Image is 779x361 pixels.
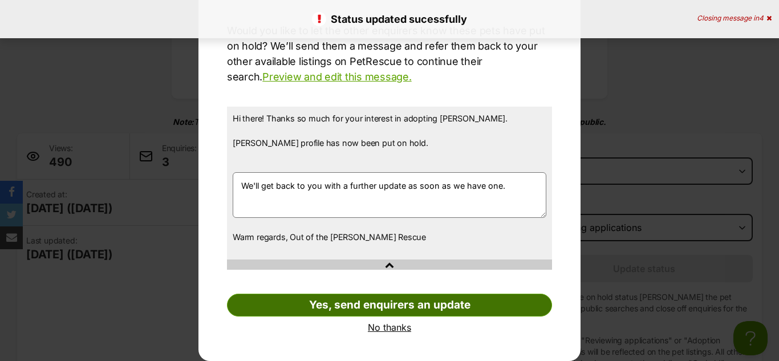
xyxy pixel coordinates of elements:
p: Would you like to let the other enquirers know these pets have put on hold? We’ll send them a mes... [227,23,552,84]
div: Closing message in [697,14,772,22]
span: 4 [759,14,764,22]
a: Preview and edit this message. [262,71,411,83]
p: Hi there! Thanks so much for your interest in adopting [PERSON_NAME]. [PERSON_NAME] profile has n... [233,112,546,161]
p: Status updated sucessfully [11,11,768,27]
p: Warm regards, Out of the [PERSON_NAME] Rescue [233,231,546,244]
a: Yes, send enquirers an update [227,294,552,317]
textarea: We'll get back to you with a further update as soon as we have one. [233,172,546,218]
a: No thanks [227,322,552,332]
